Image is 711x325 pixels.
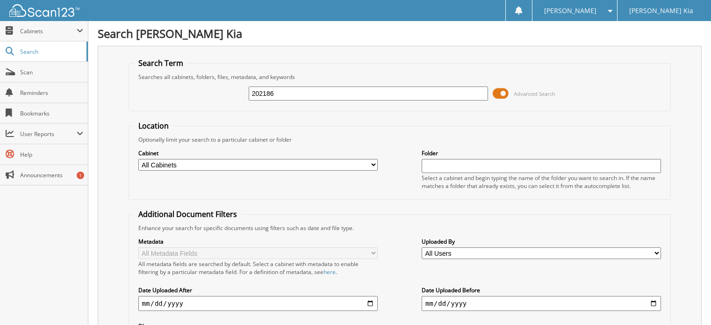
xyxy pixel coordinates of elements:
span: Cabinets [20,27,77,35]
div: Enhance your search for specific documents using filters such as date and file type. [134,224,666,232]
div: 1 [77,172,84,179]
input: start [138,296,378,311]
legend: Additional Document Filters [134,209,242,219]
span: User Reports [20,130,77,138]
span: Bookmarks [20,109,83,117]
input: end [422,296,661,311]
label: Cabinet [138,149,378,157]
label: Date Uploaded Before [422,286,661,294]
span: [PERSON_NAME] Kia [629,8,693,14]
label: Metadata [138,238,378,246]
label: Folder [422,149,661,157]
span: Search [20,48,82,56]
div: Searches all cabinets, folders, files, metadata, and keywords [134,73,666,81]
img: scan123-logo-white.svg [9,4,79,17]
legend: Search Term [134,58,188,68]
span: Help [20,151,83,159]
a: here [323,268,336,276]
legend: Location [134,121,173,131]
div: All metadata fields are searched by default. Select a cabinet with metadata to enable filtering b... [138,260,378,276]
div: Optionally limit your search to a particular cabinet or folder [134,136,666,144]
span: Announcements [20,171,83,179]
div: Select a cabinet and begin typing the name of the folder you want to search in. If the name match... [422,174,661,190]
span: [PERSON_NAME] [544,8,596,14]
label: Date Uploaded After [138,286,378,294]
span: Scan [20,68,83,76]
label: Uploaded By [422,238,661,246]
h1: Search [PERSON_NAME] Kia [98,26,702,41]
span: Reminders [20,89,83,97]
span: Advanced Search [514,90,555,97]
